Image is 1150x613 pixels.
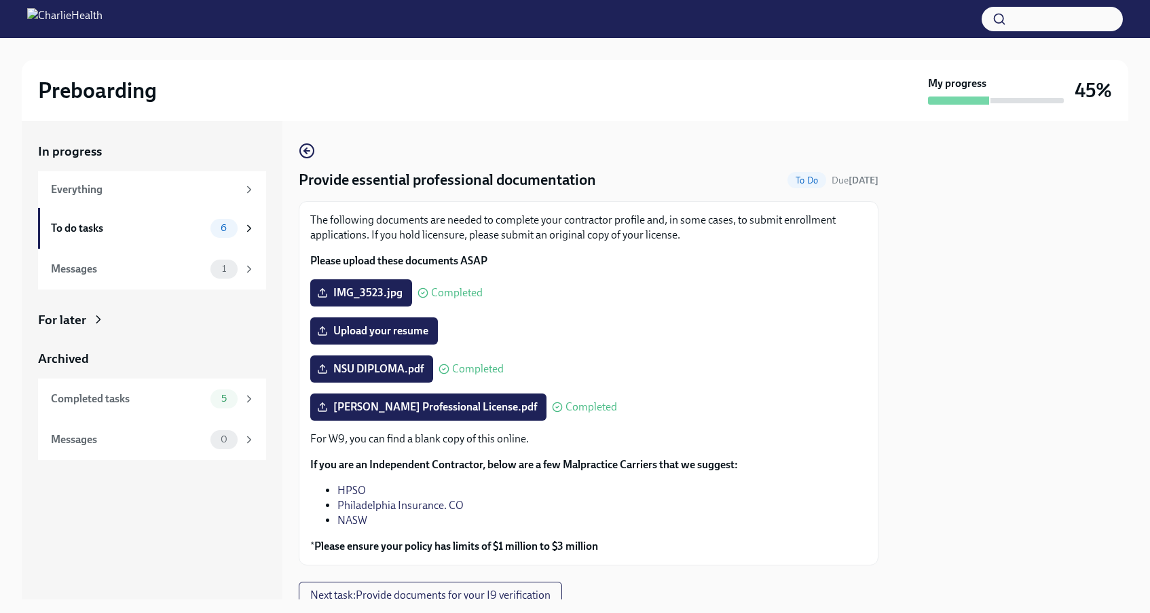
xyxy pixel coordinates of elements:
[214,264,234,274] span: 1
[787,175,826,186] span: To Do
[849,175,878,186] strong: [DATE]
[310,355,433,383] label: NSU DIPLOMA.pdf
[38,77,157,104] h2: Preboarding
[38,419,266,460] a: Messages0
[832,174,878,187] span: September 28th, 2025 09:00
[310,317,438,345] label: Upload your resume
[38,379,266,419] a: Completed tasks5
[314,540,598,553] strong: Please ensure your policy has limits of $1 million to $3 million
[299,170,596,190] h4: Provide essential professional documentation
[320,400,537,414] span: [PERSON_NAME] Professional License.pdf
[38,311,266,329] a: For later
[51,262,205,277] div: Messages
[320,362,424,376] span: NSU DIPLOMA.pdf
[310,589,551,602] span: Next task : Provide documents for your I9 verification
[1075,78,1112,103] h3: 45%
[38,350,266,368] a: Archived
[337,499,464,512] a: Philadelphia Insurance. CO
[38,311,86,329] div: For later
[51,221,205,236] div: To do tasks
[452,364,504,374] span: Completed
[38,208,266,249] a: To do tasks6
[51,432,205,447] div: Messages
[27,8,103,30] img: CharlieHealth
[51,391,205,406] div: Completed tasks
[299,582,562,609] button: Next task:Provide documents for your I9 verification
[832,175,878,186] span: Due
[431,287,483,298] span: Completed
[565,402,617,413] span: Completed
[337,514,367,527] a: NASW
[320,286,403,300] span: IMG_3523.jpg
[337,484,366,497] a: HPSO
[213,393,235,404] span: 5
[320,324,428,338] span: Upload your resume
[310,393,546,421] label: [PERSON_NAME] Professional License.pdf
[928,76,986,91] strong: My progress
[310,213,867,243] p: The following documents are needed to complete your contractor profile and, in some cases, to sub...
[38,143,266,160] a: In progress
[310,432,867,446] p: For W9, you can find a blank copy of this online.
[212,434,236,444] span: 0
[310,254,487,267] strong: Please upload these documents ASAP
[38,249,266,290] a: Messages1
[51,182,238,197] div: Everything
[212,223,235,233] span: 6
[38,171,266,208] a: Everything
[310,279,412,306] label: IMG_3523.jpg
[310,458,738,471] strong: If you are an Independent Contractor, below are a few Malpractice Carriers that we suggest:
